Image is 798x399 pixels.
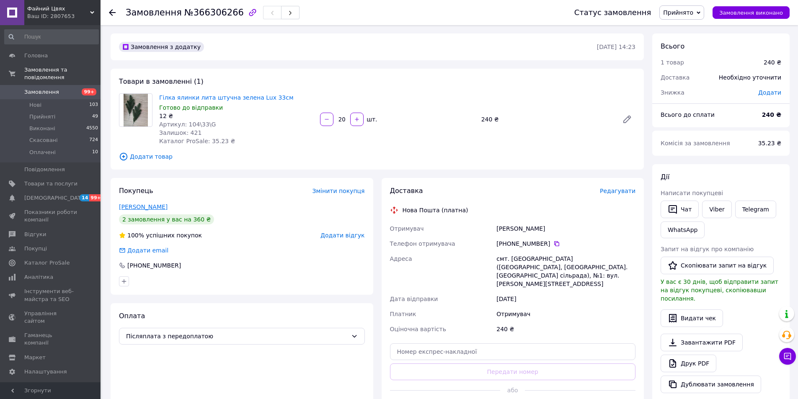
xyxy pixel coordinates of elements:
[661,376,761,393] button: Дублювати замовлення
[495,322,637,337] div: 240 ₴
[127,261,182,270] div: [PHONE_NUMBER]
[495,251,637,291] div: смт. [GEOGRAPHIC_DATA] ([GEOGRAPHIC_DATA], [GEOGRAPHIC_DATA]. [GEOGRAPHIC_DATA] сільрада), №1: ву...
[119,231,202,239] div: успішних покупок
[719,10,783,16] span: Замовлення виконано
[24,354,46,361] span: Маркет
[159,94,293,101] a: Гілка ялинки лита штучна зелена Lux 33см
[119,152,635,161] span: Додати товар
[400,206,470,214] div: Нова Пошта (платна)
[495,221,637,236] div: [PERSON_NAME]
[124,94,148,126] img: Гілка ялинки лита штучна зелена Lux 33см
[364,115,378,124] div: шт.
[29,113,55,121] span: Прийняті
[127,246,169,255] div: Додати email
[89,136,98,144] span: 724
[24,310,77,325] span: Управління сайтом
[119,312,145,320] span: Оплата
[159,121,216,128] span: Артикул: 104\33\G
[661,201,699,218] button: Чат
[24,231,46,238] span: Відгуки
[495,306,637,322] div: Отримувач
[713,6,790,19] button: Замовлення виконано
[27,13,101,20] div: Ваш ID: 2807653
[663,9,693,16] span: Прийнято
[478,113,615,125] div: 240 ₴
[89,194,103,201] span: 99+
[24,88,59,96] span: Замовлення
[661,74,690,81] span: Доставка
[758,89,781,96] span: Додати
[619,111,635,128] a: Редагувати
[390,255,412,262] span: Адреса
[82,88,96,95] span: 99+
[661,89,684,96] span: Знижка
[779,348,796,365] button: Чат з покупцем
[29,125,55,132] span: Виконані
[159,104,223,111] span: Готово до відправки
[86,125,98,132] span: 4550
[159,138,235,144] span: Каталог ProSale: 35.23 ₴
[109,8,116,17] div: Повернутися назад
[661,278,778,302] span: У вас є 30 днів, щоб відправити запит на відгук покупцеві, скопіювавши посилання.
[500,386,525,394] span: або
[320,232,364,239] span: Додати відгук
[127,232,144,239] span: 100%
[702,201,731,218] a: Viber
[574,8,651,17] div: Статус замовлення
[661,246,754,252] span: Запит на відгук про компанію
[29,149,56,156] span: Оплачені
[24,166,65,173] span: Повідомлення
[24,368,67,376] span: Налаштування
[80,194,89,201] span: 14
[390,343,636,360] input: Номер експрес-накладної
[89,101,98,109] span: 103
[390,326,446,332] span: Оціночна вартість
[4,29,99,44] input: Пошук
[118,246,169,255] div: Додати email
[661,190,723,196] span: Написати покупцеві
[126,8,182,18] span: Замовлення
[661,257,774,274] button: Скопіювати запит на відгук
[764,58,781,67] div: 240 ₴
[390,240,455,247] span: Телефон отримувача
[661,334,743,351] a: Завантажити PDF
[758,140,781,147] span: 35.23 ₴
[597,44,635,50] time: [DATE] 14:23
[24,288,77,303] span: Інструменти веб-майстра та SEO
[600,188,635,194] span: Редагувати
[661,309,723,327] button: Видати чек
[24,194,86,202] span: [DEMOGRAPHIC_DATA]
[126,332,348,341] span: Післяплата з передоплатою
[496,239,635,248] div: [PHONE_NUMBER]
[159,112,313,120] div: 12 ₴
[24,209,77,224] span: Показники роботи компанії
[29,101,41,109] span: Нові
[661,59,684,66] span: 1 товар
[390,296,438,302] span: Дата відправки
[24,180,77,188] span: Товари та послуги
[661,173,669,181] span: Дії
[661,140,730,147] span: Комісія за замовлення
[159,129,201,136] span: Залишок: 421
[119,77,204,85] span: Товари в замовленні (1)
[24,245,47,252] span: Покупці
[119,42,204,52] div: Замовлення з додатку
[661,355,716,372] a: Друк PDF
[762,111,781,118] b: 240 ₴
[390,225,424,232] span: Отримувач
[661,111,715,118] span: Всього до сплати
[714,68,786,87] div: Необхідно уточнити
[735,201,776,218] a: Telegram
[119,214,214,224] div: 2 замовлення у вас на 360 ₴
[27,5,90,13] span: Файний Цвях
[92,113,98,121] span: 49
[92,149,98,156] span: 10
[24,52,48,59] span: Головна
[312,188,365,194] span: Змінити покупця
[24,259,70,267] span: Каталог ProSale
[24,66,101,81] span: Замовлення та повідомлення
[24,273,53,281] span: Аналітика
[29,136,58,144] span: Скасовані
[184,8,244,18] span: №366306266
[119,187,153,195] span: Покупець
